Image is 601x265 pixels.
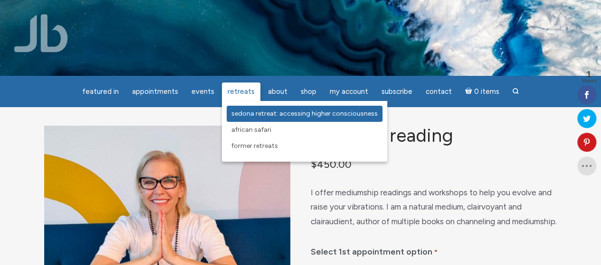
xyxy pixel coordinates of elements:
[311,185,557,229] p: I offer mediumship readings and workshops to help you evolve and raise your vibrations. I am a na...
[465,87,474,96] i: Cart
[420,82,458,101] a: Contact
[376,82,418,101] a: Subscribe
[311,158,352,170] bdi: 450.00
[262,82,293,101] a: About
[382,87,412,96] span: Subscribe
[186,82,220,101] a: Events
[581,79,596,83] span: Shares
[311,240,437,260] label: Select 1st appointment option
[231,110,378,118] span: Sedona Retreat: Accessing Higher Consciousness
[231,142,278,150] span: Former Retreats
[311,158,317,170] span: $
[311,126,557,146] h1: Half Hour Reading
[191,87,214,96] span: Events
[14,14,68,52] img: Jamie Butler. The Everyday Medium
[459,82,505,101] a: Cart0 items
[474,88,499,95] span: 0 items
[227,138,382,154] a: Former Retreats
[132,87,178,96] span: Appointments
[222,82,260,101] a: Retreats
[76,82,124,101] a: featured in
[228,87,255,96] span: Retreats
[231,126,271,134] span: African Safari
[581,70,596,79] span: 1
[330,87,368,96] span: My Account
[227,106,382,122] a: Sedona Retreat: Accessing Higher Consciousness
[268,87,287,96] span: About
[82,87,119,96] span: featured in
[301,87,316,96] span: Shop
[324,82,374,101] a: My Account
[227,122,382,138] a: African Safari
[426,87,452,96] span: Contact
[126,82,184,101] a: Appointments
[295,82,322,101] a: Shop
